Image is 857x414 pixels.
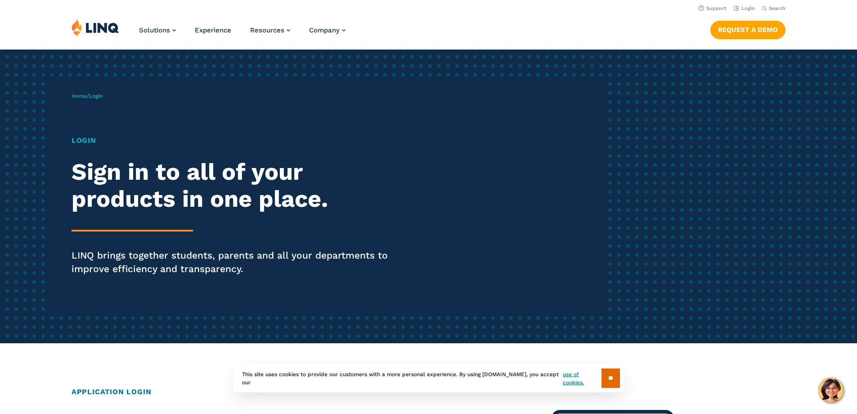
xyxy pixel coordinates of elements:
span: Search [769,5,785,11]
span: Resources [250,26,284,34]
a: Request a Demo [710,21,785,39]
span: / [72,93,103,99]
p: LINQ brings together students, parents and all your departments to improve efficiency and transpa... [72,249,402,276]
a: Login [734,5,755,11]
a: Resources [250,26,290,34]
h1: Login [72,135,402,146]
div: This site uses cookies to provide our customers with a more personal experience. By using [DOMAIN... [233,364,624,392]
h2: Sign in to all of your products in one place. [72,159,402,213]
img: LINQ | K‑12 Software [72,19,119,36]
a: Solutions [139,26,176,34]
span: Company [309,26,340,34]
a: Company [309,26,345,34]
button: Open Search Bar [762,5,785,12]
span: Login [89,93,103,99]
span: Solutions [139,26,170,34]
a: Experience [195,26,231,34]
a: Home [72,93,87,99]
nav: Button Navigation [710,19,785,39]
a: Support [699,5,727,11]
a: use of cookies. [563,370,601,387]
nav: Primary Navigation [139,19,345,49]
button: Hello, have a question? Let’s chat. [818,378,844,403]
